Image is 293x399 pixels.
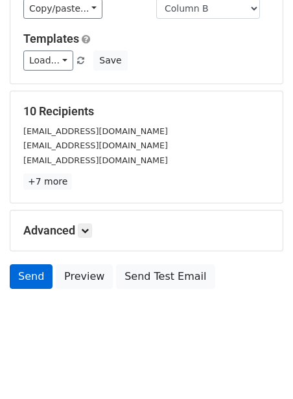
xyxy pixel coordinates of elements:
button: Save [93,51,127,71]
small: [EMAIL_ADDRESS][DOMAIN_NAME] [23,141,168,150]
a: Load... [23,51,73,71]
iframe: Chat Widget [228,337,293,399]
h5: 10 Recipients [23,104,270,119]
small: [EMAIL_ADDRESS][DOMAIN_NAME] [23,126,168,136]
small: [EMAIL_ADDRESS][DOMAIN_NAME] [23,155,168,165]
a: Templates [23,32,79,45]
a: Preview [56,264,113,289]
a: Send [10,264,53,289]
a: Send Test Email [116,264,215,289]
h5: Advanced [23,223,270,238]
a: +7 more [23,174,72,190]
